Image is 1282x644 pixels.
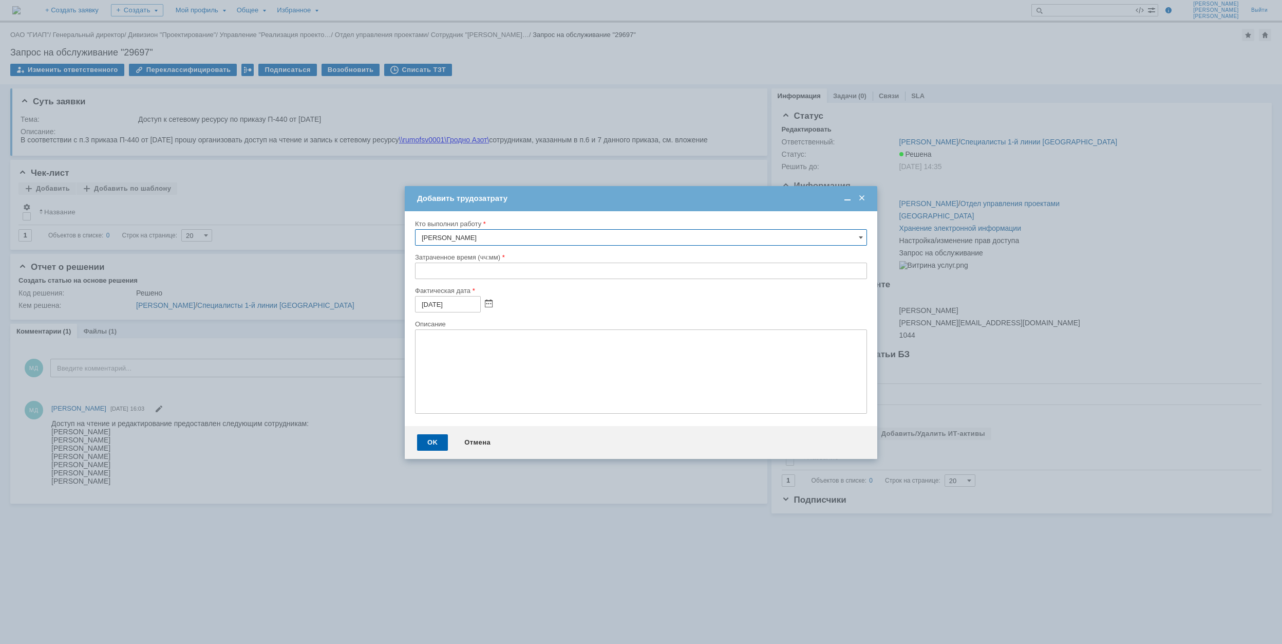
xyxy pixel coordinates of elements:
[415,287,865,294] div: Фактическая дата
[415,321,865,327] div: Описание
[415,254,865,261] div: Затраченное время (чч:мм)
[857,194,867,203] span: Закрыть
[415,220,865,227] div: Кто выполнил работу
[417,194,867,203] div: Добавить трудозатрату
[842,194,853,203] span: Свернуть (Ctrl + M)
